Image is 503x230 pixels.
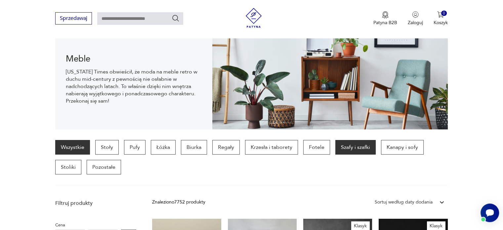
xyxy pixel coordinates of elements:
p: Patyna B2B [373,20,397,26]
a: Wszystkie [55,140,90,155]
a: Ikona medaluPatyna B2B [373,11,397,26]
img: Ikona medalu [382,11,389,19]
p: Zaloguj [408,20,423,26]
p: Filtruj produkty [55,200,136,207]
a: Sprzedawaj [55,17,92,21]
button: Sprzedawaj [55,12,92,24]
img: Ikonka użytkownika [412,11,419,18]
h1: Meble [66,55,202,63]
button: 0Koszyk [434,11,448,26]
div: Sortuj według daty dodania [375,199,433,206]
a: Szafy i szafki [335,140,376,155]
a: Krzesła i taborety [245,140,298,155]
div: 0 [441,11,447,16]
img: Ikona koszyka [437,11,444,18]
a: Stoliki [55,160,81,174]
p: Koszyk [434,20,448,26]
a: Regały [212,140,240,155]
button: Zaloguj [408,11,423,26]
button: Szukaj [172,14,180,22]
iframe: Smartsupp widget button [481,204,499,222]
p: [US_STATE] Times obwieścił, że moda na meble retro w duchu mid-century z pewnością nie osłabnie w... [66,68,202,105]
a: Pufy [124,140,146,155]
button: Patyna B2B [373,11,397,26]
img: Patyna - sklep z meblami i dekoracjami vintage [244,8,264,28]
a: Pozostałe [87,160,121,174]
a: Fotele [303,140,330,155]
a: Łóżka [151,140,176,155]
a: Biurka [181,140,207,155]
p: Cena [55,221,136,229]
div: Znaleziono 7752 produkty [152,199,205,206]
img: Meble [212,30,448,129]
a: Kanapy i sofy [381,140,424,155]
a: Stoły [95,140,119,155]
